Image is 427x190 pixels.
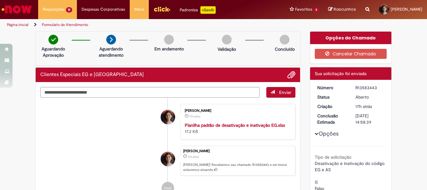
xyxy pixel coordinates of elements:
span: 3 [314,7,319,13]
span: 17h atrás [188,155,199,159]
p: [PERSON_NAME]! Recebemos seu chamado R13583443 e em breve estaremos atuando. [183,162,292,172]
button: Enviar [266,87,295,98]
div: 17.2 KB [185,122,289,135]
div: Opções do Chamado [310,32,392,44]
textarea: Digite sua mensagem aqui... [40,87,260,98]
img: check-circle-green.png [48,35,58,44]
dt: Conclusão Estimada [313,113,351,125]
dt: Status [313,94,351,100]
span: Sua solicitação foi enviada [315,71,366,76]
img: ServiceNow [1,3,33,16]
img: img-circle-grey.png [280,35,289,44]
a: Rascunhos [328,7,356,13]
div: Beatriz Latado Braga [161,110,175,124]
p: Aguardando Aprovação [38,46,68,58]
time: 30/09/2025 17:58:39 [188,155,199,159]
p: Validação [218,46,236,52]
div: Padroniza [180,6,216,14]
span: Rascunhos [334,6,356,12]
a: Planilha padrão de desativação e inativação EG.xlsx [185,122,285,128]
img: click_logo_yellow_360x200.png [153,4,170,14]
div: [PERSON_NAME] [185,109,289,113]
span: Enviar [279,90,291,95]
div: Aberto [355,94,384,100]
span: 17h atrás [189,115,200,118]
p: Concluído [275,46,295,52]
span: Requisições [43,6,65,13]
li: Beatriz Latado Braga [40,146,295,176]
dt: Número [313,85,351,91]
b: Tipo de solicitação [315,154,351,160]
p: +GenAi [200,6,216,14]
span: Favoritos [295,6,312,13]
div: 30/09/2025 17:58:39 [355,103,384,110]
img: arrow-next.png [106,35,116,44]
ul: Trilhas de página [5,19,280,31]
time: 30/09/2025 17:58:39 [355,104,372,109]
div: R13583443 [355,85,384,91]
a: Formulário de Atendimento [42,22,88,27]
p: Aguardando atendimento [96,46,126,58]
span: 12 [66,7,72,13]
dt: Criação [313,103,351,110]
p: Em andamento [154,46,184,52]
div: Beatriz Latado Braga [161,152,175,166]
button: Adicionar anexos [287,71,295,79]
div: [DATE] 14:58:39 [355,113,384,125]
div: [PERSON_NAME] [183,149,292,153]
time: 30/09/2025 17:55:21 [189,115,200,118]
h2: Clientes Especiais EG e AS Histórico de tíquete [40,72,144,78]
span: More [134,6,144,13]
img: img-circle-grey.png [164,35,174,44]
img: img-circle-grey.png [222,35,232,44]
span: [PERSON_NAME] [391,7,422,12]
span: Despesas Corporativas [82,6,125,13]
span: Desativação e inativação do código EG e AS [315,161,386,172]
b: IE [315,179,318,185]
a: Página inicial [7,22,28,27]
button: Cancelar Chamado [315,49,387,59]
span: 17h atrás [355,104,372,109]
